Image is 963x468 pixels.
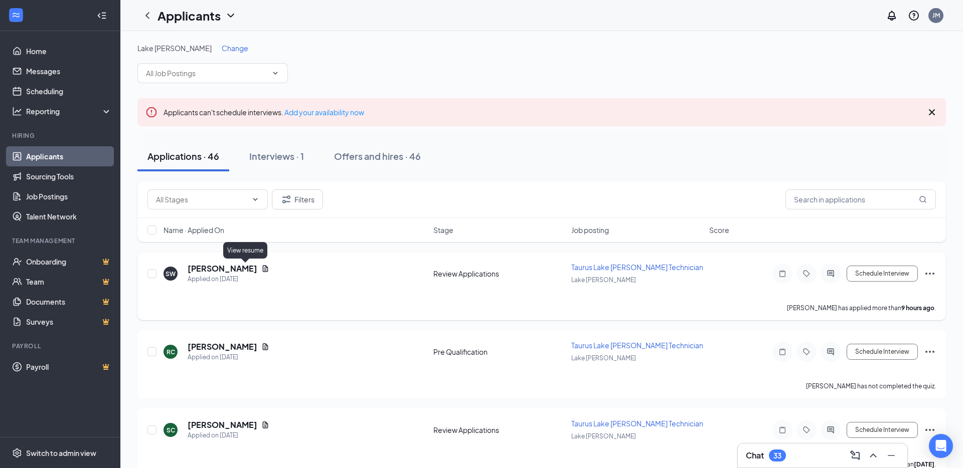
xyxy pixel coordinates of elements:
div: SC [167,426,175,434]
span: Taurus Lake [PERSON_NAME] Technician [571,419,703,428]
svg: Collapse [97,11,107,21]
h3: Chat [746,450,764,461]
svg: ChevronDown [271,69,279,77]
button: ComposeMessage [847,447,863,463]
div: SW [166,270,176,278]
svg: ActiveChat [825,426,837,434]
svg: Tag [800,426,813,434]
a: Add your availability now [284,108,364,117]
span: Taurus Lake [PERSON_NAME] Technician [571,263,703,272]
p: [PERSON_NAME] has not completed the quiz. [806,382,936,390]
div: Applied on [DATE] [188,352,269,362]
svg: ComposeMessage [849,449,861,461]
div: Applied on [DATE] [188,274,269,284]
a: Messages [26,61,112,81]
svg: Document [261,265,269,273]
svg: Tag [800,348,813,356]
svg: ChevronDown [251,195,259,203]
div: View resume [223,242,267,259]
span: Lake [PERSON_NAME] [571,276,636,284]
input: All Stages [156,194,247,205]
a: TeamCrown [26,272,112,292]
svg: Settings [12,448,22,458]
span: Change [222,44,248,53]
a: Scheduling [26,81,112,101]
svg: Note [776,348,788,356]
button: Schedule Interview [847,422,918,438]
span: Name · Applied On [164,225,224,235]
span: Score [709,225,729,235]
div: Applied on [DATE] [188,430,269,440]
svg: Note [776,270,788,278]
div: Interviews · 1 [249,150,304,162]
a: Sourcing Tools [26,166,112,186]
div: Open Intercom Messenger [929,434,953,458]
button: Schedule Interview [847,266,918,282]
svg: ChevronUp [867,449,879,461]
span: Applicants can't schedule interviews. [164,108,364,117]
h5: [PERSON_NAME] [188,419,257,430]
div: Switch to admin view [26,448,96,458]
svg: Filter [280,193,292,205]
input: All Job Postings [146,68,267,79]
div: Applications · 46 [147,150,219,162]
div: Review Applications [433,425,565,435]
h1: Applicants [157,7,221,24]
svg: ActiveChat [825,270,837,278]
a: Home [26,41,112,61]
button: Minimize [883,447,899,463]
a: Talent Network [26,206,112,226]
svg: Ellipses [924,424,936,436]
span: Job posting [571,225,609,235]
svg: Cross [926,106,938,118]
h5: [PERSON_NAME] [188,341,257,352]
a: Job Postings [26,186,112,206]
div: JM [932,11,940,20]
button: Schedule Interview [847,344,918,360]
svg: Error [145,106,157,118]
div: Reporting [26,106,112,116]
h5: [PERSON_NAME] [188,263,257,274]
svg: Notifications [886,10,898,22]
input: Search in applications [785,189,936,209]
div: Offers and hires · 46 [334,150,421,162]
svg: Tag [800,270,813,278]
span: Taurus Lake [PERSON_NAME] Technician [571,341,703,350]
div: 33 [773,451,781,460]
svg: Minimize [885,449,897,461]
span: Lake [PERSON_NAME] [571,354,636,362]
svg: MagnifyingGlass [919,195,927,203]
b: [DATE] [914,460,934,468]
button: ChevronUp [865,447,881,463]
svg: Analysis [12,106,22,116]
span: Lake [PERSON_NAME] [571,432,636,440]
svg: Document [261,343,269,351]
svg: ChevronDown [225,10,237,22]
a: SurveysCrown [26,312,112,332]
svg: Ellipses [924,268,936,280]
div: Review Applications [433,269,565,279]
button: Filter Filters [272,189,323,209]
div: Pre Qualification [433,347,565,357]
svg: Ellipses [924,346,936,358]
a: Applicants [26,146,112,166]
div: RC [167,348,175,356]
svg: ActiveChat [825,348,837,356]
a: DocumentsCrown [26,292,112,312]
svg: ChevronLeft [141,10,153,22]
div: Payroll [12,342,110,350]
p: [PERSON_NAME] has applied more than . [787,304,936,312]
svg: Document [261,421,269,429]
svg: Note [776,426,788,434]
svg: QuestionInfo [908,10,920,22]
span: Stage [433,225,453,235]
div: Team Management [12,237,110,245]
a: OnboardingCrown [26,252,112,272]
div: Hiring [12,131,110,140]
span: Lake [PERSON_NAME] [137,44,212,53]
svg: WorkstreamLogo [11,10,21,20]
b: 9 hours ago [901,304,934,312]
a: PayrollCrown [26,357,112,377]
